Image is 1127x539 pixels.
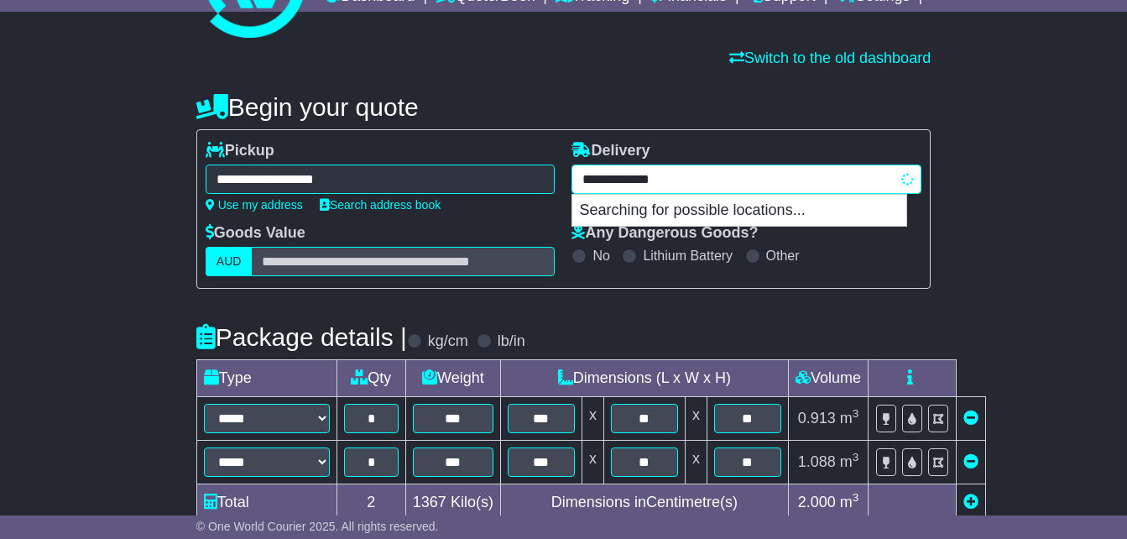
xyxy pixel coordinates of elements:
label: Goods Value [206,224,305,243]
td: Kilo(s) [405,484,500,521]
p: Searching for possible locations... [572,195,906,227]
label: kg/cm [428,332,468,351]
label: No [592,248,609,264]
td: x [582,441,603,484]
sup: 3 [853,451,859,463]
a: Remove this item [963,453,978,470]
td: Weight [405,360,500,397]
td: Dimensions (L x W x H) [500,360,788,397]
label: Delivery [571,142,650,160]
label: Other [766,248,800,264]
span: m [840,453,859,470]
span: 2.000 [798,494,836,510]
span: 1.088 [798,453,836,470]
td: Volume [788,360,868,397]
td: Type [196,360,337,397]
sup: 3 [853,407,859,420]
label: AUD [206,247,253,276]
sup: 3 [853,491,859,504]
td: x [685,441,707,484]
a: Use my address [206,198,303,212]
td: Total [196,484,337,521]
td: x [582,397,603,441]
span: m [840,494,859,510]
label: lb/in [498,332,525,351]
a: Switch to the old dashboard [729,50,931,66]
span: 1367 [413,494,446,510]
h4: Package details | [196,323,407,351]
td: x [685,397,707,441]
td: 2 [337,484,405,521]
a: Search address book [320,198,441,212]
span: © One World Courier 2025. All rights reserved. [196,520,439,533]
td: Dimensions in Centimetre(s) [500,484,788,521]
label: Any Dangerous Goods? [571,224,758,243]
a: Remove this item [963,410,978,426]
span: 0.913 [798,410,836,426]
a: Add new item [963,494,978,510]
span: m [840,410,859,426]
label: Pickup [206,142,274,160]
td: Qty [337,360,405,397]
label: Lithium Battery [643,248,733,264]
h4: Begin your quote [196,93,931,121]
